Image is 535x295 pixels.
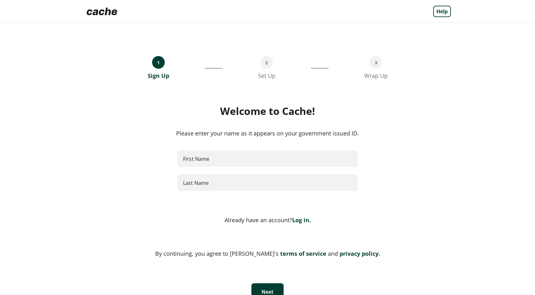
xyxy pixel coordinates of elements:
[364,72,388,79] div: Wrap Up
[84,216,451,224] div: Already have an account?
[292,216,311,224] a: Log in.
[433,6,451,17] a: Help
[84,105,451,117] div: Welcome to Cache!
[205,56,222,79] div: __________________________________
[370,56,382,69] div: 3
[152,56,165,69] div: 1
[84,249,451,258] div: By continuing, you agree to [PERSON_NAME]'s and
[84,5,120,18] img: Logo
[148,72,169,79] div: Sign Up
[84,129,451,138] div: Please enter your name as it appears on your government issued ID.
[338,250,380,257] a: privacy policy.
[311,56,329,79] div: ___________________________________
[279,250,326,257] a: terms of service
[258,72,275,79] div: Set Up
[260,56,273,69] div: 2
